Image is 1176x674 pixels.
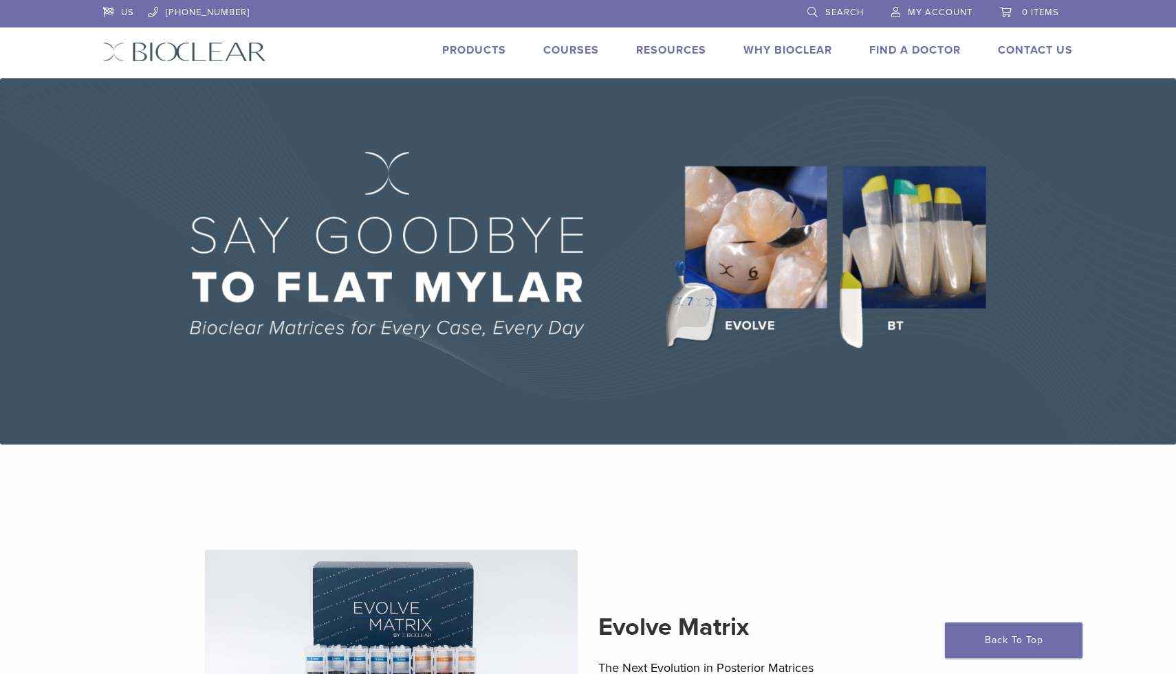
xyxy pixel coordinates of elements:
[543,43,599,57] a: Courses
[743,43,832,57] a: Why Bioclear
[998,43,1073,57] a: Contact Us
[908,7,972,18] span: My Account
[103,42,266,62] img: Bioclear
[598,611,972,644] h2: Evolve Matrix
[869,43,961,57] a: Find A Doctor
[636,43,706,57] a: Resources
[1022,7,1059,18] span: 0 items
[825,7,864,18] span: Search
[442,43,506,57] a: Products
[945,622,1082,658] a: Back To Top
